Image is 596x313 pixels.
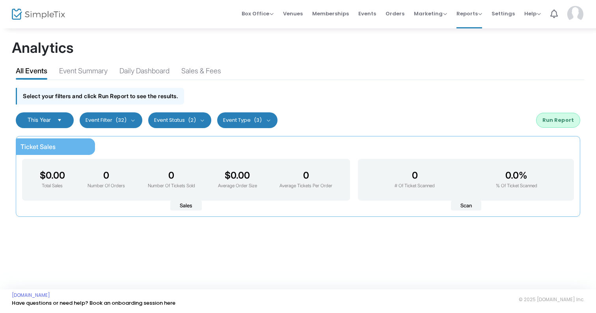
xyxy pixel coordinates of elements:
[217,112,278,128] button: Event Type(3)
[16,65,47,79] div: All Events
[80,112,142,128] button: Event Filter(32)
[386,4,404,24] span: Orders
[312,4,349,24] span: Memberships
[88,183,125,190] p: Number Of Orders
[496,170,537,181] h3: 0.0%
[218,183,257,190] p: Average Order Size
[148,183,195,190] p: Number Of Tickets Sold
[40,183,65,190] p: Total Sales
[414,10,447,17] span: Marketing
[148,170,195,181] h3: 0
[181,65,221,79] div: Sales & Fees
[12,39,584,56] h1: Analytics
[188,117,196,123] span: (2)
[254,117,262,123] span: (3)
[54,117,65,123] button: Select
[170,201,202,211] span: Sales
[451,201,481,211] span: Scan
[395,183,435,190] p: # Of Ticket Scanned
[358,4,376,24] span: Events
[59,65,108,79] div: Event Summary
[115,117,127,123] span: (32)
[283,4,303,24] span: Venues
[40,170,65,181] h3: $0.00
[20,143,56,151] span: Ticket Sales
[242,10,274,17] span: Box Office
[88,170,125,181] h3: 0
[496,183,537,190] p: % Of Ticket Scanned
[119,65,169,79] div: Daily Dashboard
[456,10,482,17] span: Reports
[12,299,175,307] a: Have questions or need help? Book an onboarding session here
[148,112,212,128] button: Event Status(2)
[16,88,184,104] div: Select your filters and click Run Report to see the results.
[536,113,580,128] button: Run Report
[524,10,541,17] span: Help
[519,296,584,303] span: © 2025 [DOMAIN_NAME] Inc.
[492,4,515,24] span: Settings
[395,170,435,181] h3: 0
[218,170,257,181] h3: $0.00
[28,116,51,123] span: This Year
[279,170,332,181] h3: 0
[279,183,332,190] p: Average Tickets Per Order
[12,292,50,298] a: [DOMAIN_NAME]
